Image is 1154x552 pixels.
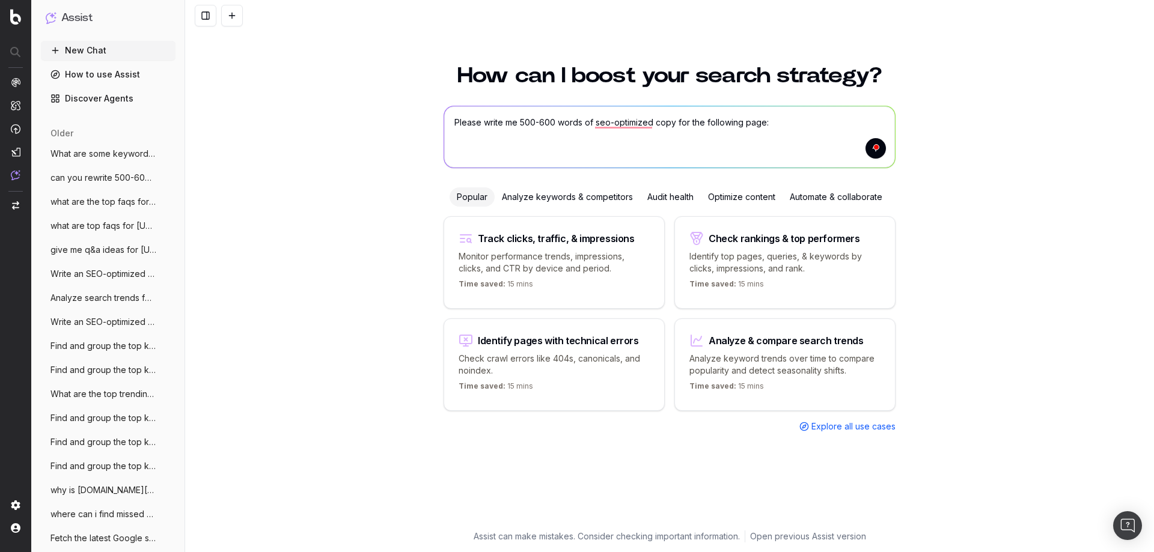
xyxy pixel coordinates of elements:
[41,408,176,428] button: Find and group the top keywords for solo
[41,456,176,476] button: Find and group the top keywords for abt
[46,10,171,26] button: Assist
[50,460,156,472] span: Find and group the top keywords for abt
[41,288,176,308] button: Analyze search trends for: recliners
[50,484,156,496] span: why is [DOMAIN_NAME][URL] losing traffic
[50,316,156,328] span: Write an SEO-optimized article about htt
[46,12,56,23] img: Assist
[41,264,176,284] button: Write an SEO-optimized article about htt
[11,147,20,157] img: Studio
[478,336,639,345] div: Identify pages with technical errors
[41,216,176,235] button: what are top faqs for [URL][DOMAIN_NAME]
[50,340,156,352] span: Find and group the top keywords for abt
[41,529,176,548] button: Fetch the latest Google search results f
[41,192,176,211] button: what are the top faqs for [URL]
[41,168,176,187] button: can you rewrite 500-600 words of SEO opt
[41,336,176,356] button: Find and group the top keywords for abt
[444,106,895,168] textarea: To enrich screen reader interactions, please activate Accessibility in Grammarly extension settings
[11,500,20,510] img: Setting
[459,381,533,396] p: 15 mins
[474,530,740,542] p: Assist can make mistakes. Consider checking important information.
[61,10,93,26] h1: Assist
[41,240,176,259] button: give me q&a ideas for [URL][DOMAIN_NAME]
[459,381,505,390] span: Time saved:
[50,436,156,448] span: Find and group the top keywords for solo
[459,353,650,377] p: Check crawl errors like 404s, canonicals, and noindex.
[50,268,156,280] span: Write an SEO-optimized article about htt
[41,312,176,332] button: Write an SEO-optimized article about htt
[50,292,156,304] span: Analyze search trends for: recliners
[11,77,20,87] img: Analytics
[709,336,864,345] div: Analyze & compare search trends
[459,279,533,294] p: 15 mins
[450,187,495,207] div: Popular
[50,388,156,400] span: What are the top trending topics for sum
[689,381,764,396] p: 15 mins
[50,220,156,232] span: what are top faqs for [URL][DOMAIN_NAME]
[689,381,736,390] span: Time saved:
[811,420,896,432] span: Explore all use cases
[41,505,176,524] button: where can i find missed clicks in botify
[50,196,156,208] span: what are the top faqs for [URL]
[50,148,156,160] span: What are some keywords around the topic
[689,353,881,377] p: Analyze keyword trends over time to compare popularity and detect seasonality shifts.
[689,279,736,288] span: Time saved:
[50,172,156,184] span: can you rewrite 500-600 words of SEO opt
[10,9,21,25] img: Botify logo
[783,187,890,207] div: Automate & collaborate
[11,523,20,533] img: My account
[41,384,176,404] button: What are the top trending topics for sum
[750,530,866,542] a: Open previous Assist version
[50,508,156,520] span: where can i find missed clicks in botify
[495,187,640,207] div: Analyze keywords & competitors
[444,65,896,86] h1: How can I boost your search strategy?
[41,89,176,108] a: Discover Agents
[41,432,176,452] button: Find and group the top keywords for solo
[478,234,635,243] div: Track clicks, traffic, & impressions
[701,187,783,207] div: Optimize content
[50,532,156,544] span: Fetch the latest Google search results f
[459,250,650,274] p: Monitor performance trends, impressions, clicks, and CTR by device and period.
[689,279,764,294] p: 15 mins
[11,170,20,180] img: Assist
[50,127,73,139] span: older
[459,279,505,288] span: Time saved:
[41,65,176,84] a: How to use Assist
[50,412,156,424] span: Find and group the top keywords for solo
[50,364,156,376] span: Find and group the top keywords for abt
[41,360,176,380] button: Find and group the top keywords for abt
[12,201,19,210] img: Switch project
[41,481,176,500] button: why is [DOMAIN_NAME][URL] losing traffic
[11,124,20,134] img: Activation
[799,420,896,432] a: Explore all use cases
[1113,511,1142,540] div: Open Intercom Messenger
[50,244,156,256] span: give me q&a ideas for [URL][DOMAIN_NAME]
[41,144,176,163] button: What are some keywords around the topic
[41,41,176,60] button: New Chat
[11,100,20,111] img: Intelligence
[640,187,701,207] div: Audit health
[709,234,860,243] div: Check rankings & top performers
[689,250,881,274] p: Identify top pages, queries, & keywords by clicks, impressions, and rank.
